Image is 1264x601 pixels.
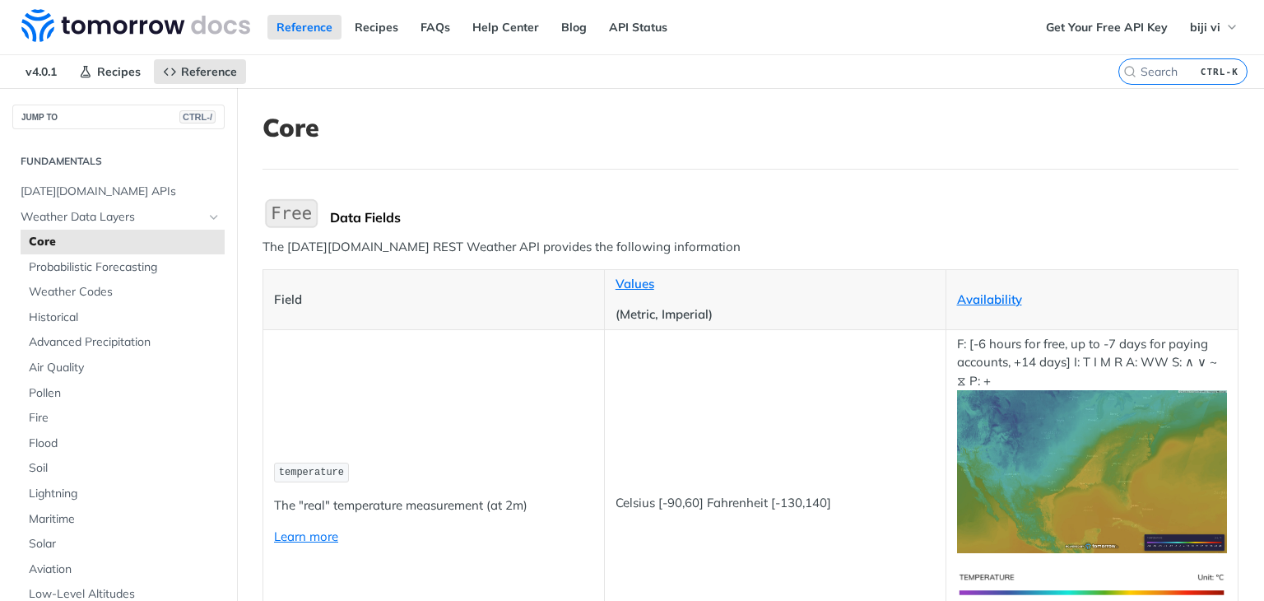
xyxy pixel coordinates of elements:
span: Advanced Precipitation [29,334,221,351]
span: Soil [29,460,221,477]
a: Air Quality [21,356,225,380]
div: Data Fields [330,209,1238,226]
a: Blog [552,15,596,40]
a: Values [616,276,654,291]
a: Learn more [274,529,338,544]
a: Historical [21,305,225,330]
a: Weather Codes [21,280,225,305]
button: Hide subpages for Weather Data Layers [207,211,221,224]
kbd: CTRL-K [1197,63,1243,80]
h1: Core [263,113,1238,142]
span: Core [29,234,221,250]
button: biji vi [1181,15,1248,40]
span: Maritime [29,511,221,528]
span: biji vi [1190,20,1220,35]
a: Reference [154,59,246,84]
span: Recipes [97,64,141,79]
a: Recipes [346,15,407,40]
a: Advanced Precipitation [21,330,225,355]
a: Aviation [21,557,225,582]
span: CTRL-/ [179,110,216,123]
p: The "real" temperature measurement (at 2m) [274,496,593,515]
span: Flood [29,436,221,452]
span: Solar [29,536,221,552]
a: FAQs [411,15,459,40]
span: Pollen [29,385,221,402]
a: Pollen [21,381,225,406]
a: Weather Data LayersHide subpages for Weather Data Layers [12,205,225,230]
a: Availability [957,291,1022,307]
span: Lightning [29,486,221,502]
a: Reference [267,15,342,40]
p: Celsius [-90,60] Fahrenheit [-130,140] [616,494,935,513]
a: Recipes [70,59,150,84]
svg: Search [1123,65,1136,78]
a: Get Your Free API Key [1037,15,1177,40]
a: Maritime [21,507,225,532]
span: Expand image [957,463,1228,478]
span: [DATE][DOMAIN_NAME] APIs [21,184,221,200]
p: Field [274,291,593,310]
span: Reference [181,64,237,79]
span: temperature [279,467,344,478]
a: Probabilistic Forecasting [21,255,225,280]
span: Historical [29,310,221,326]
h2: Fundamentals [12,154,225,169]
span: Probabilistic Forecasting [29,259,221,276]
a: [DATE][DOMAIN_NAME] APIs [12,179,225,204]
span: v4.0.1 [16,59,66,84]
span: Air Quality [29,360,221,376]
a: Fire [21,406,225,431]
a: Soil [21,456,225,481]
p: (Metric, Imperial) [616,305,935,324]
span: Weather Data Layers [21,209,203,226]
p: The [DATE][DOMAIN_NAME] REST Weather API provides the following information [263,238,1238,257]
a: Core [21,230,225,254]
span: Expand image [957,583,1228,599]
a: Help Center [463,15,548,40]
img: Tomorrow.io Weather API Docs [21,9,250,42]
a: API Status [600,15,676,40]
span: Weather Codes [29,284,221,300]
span: Aviation [29,561,221,578]
a: Solar [21,532,225,557]
a: Flood [21,431,225,456]
button: JUMP TOCTRL-/ [12,105,225,129]
a: Lightning [21,482,225,506]
p: F: [-6 hours for free, up to -7 days for paying accounts, +14 days] I: T I M R A: WW S: ∧ ∨ ~ ⧖ P: + [957,335,1228,553]
span: Fire [29,410,221,426]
